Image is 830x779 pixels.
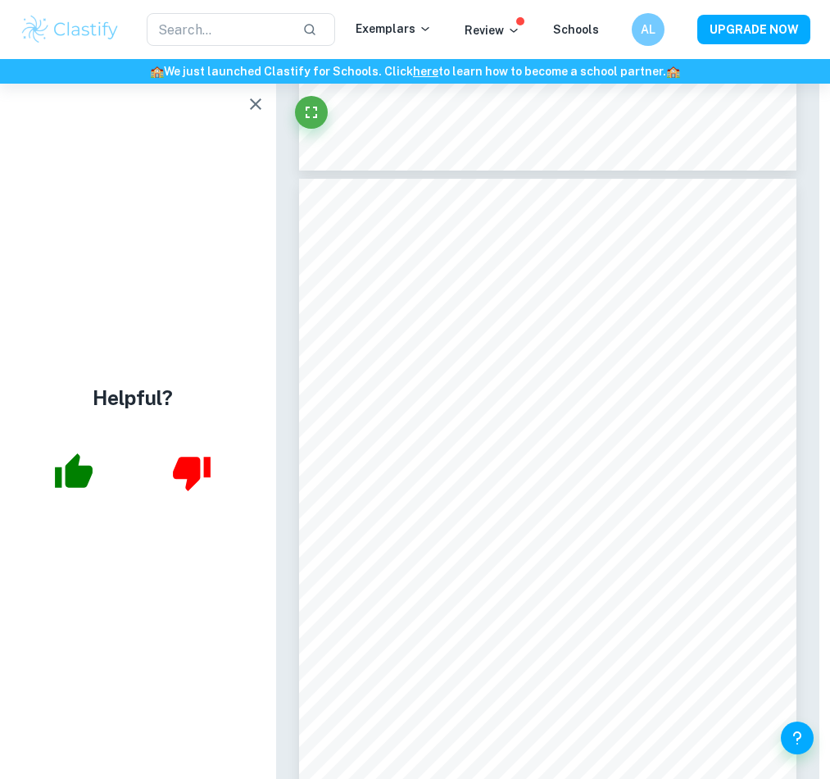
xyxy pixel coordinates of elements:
[639,20,658,39] h6: AL
[295,96,328,129] button: Fullscreen
[697,15,810,44] button: UPGRADE NOW
[3,62,827,80] h6: We just launched Clastify for Schools. Click to learn how to become a school partner.
[150,65,164,78] span: 🏫
[20,13,120,46] img: Clastify logo
[147,13,288,46] input: Search...
[666,65,680,78] span: 🏫
[356,20,432,38] p: Exemplars
[93,383,173,412] h4: Helpful?
[553,23,599,36] a: Schools
[413,65,438,78] a: here
[465,21,520,39] p: Review
[632,13,664,46] button: AL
